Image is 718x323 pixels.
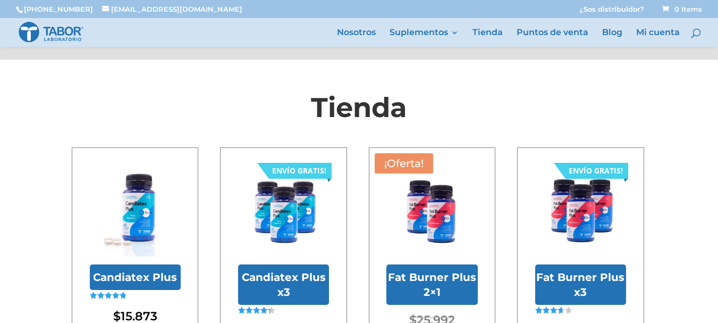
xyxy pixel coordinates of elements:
[238,307,275,314] div: Valorado en 4.36 de 5
[238,264,329,305] h2: Candiatex Plus x3
[517,29,588,47] a: Puntos de venta
[569,163,623,179] div: ENVÍO GRATIS!
[662,5,702,13] span: 0 Items
[535,165,626,256] img: Fat Burner Plus x3
[390,29,459,47] a: Suplementos
[472,29,503,47] a: Tienda
[24,5,93,13] a: [PHONE_NUMBER]
[386,165,477,256] img: Fat Burner Plus 2x1
[90,165,181,256] img: Candiatex Plus con pastillas
[72,88,646,132] h1: Tienda
[660,5,702,13] a: 0 Items
[238,165,329,256] img: Candiatex Plus x3
[535,307,572,314] div: Valorado en 3.67 de 5
[375,153,433,173] span: ¡Oferta!
[18,21,84,44] img: Laboratorio Tabor
[602,29,622,47] a: Blog
[102,5,242,13] a: [EMAIL_ADDRESS][DOMAIN_NAME]
[386,264,477,305] h2: Fat Burner Plus 2×1
[535,264,626,305] h2: Fat Burner Plus x3
[90,292,125,323] span: Valorado en de 5
[90,292,126,299] div: Valorado en 4.85 de 5
[636,29,680,47] a: Mi cuenta
[579,6,644,18] a: ¿Sos distribuidor?
[272,163,326,179] div: ENVÍO GRATIS!
[90,264,181,290] h2: Candiatex Plus
[337,29,376,47] a: Nosotros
